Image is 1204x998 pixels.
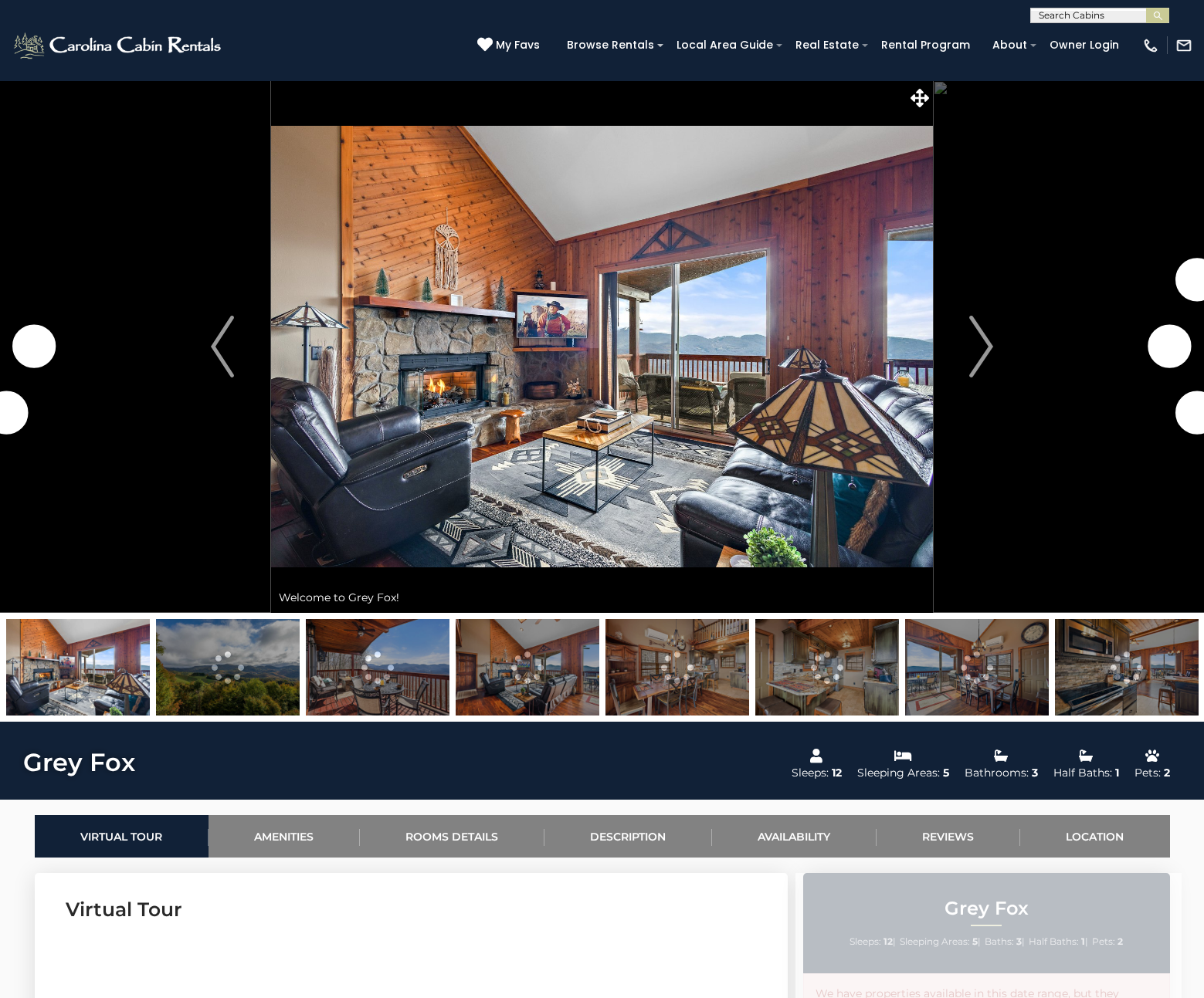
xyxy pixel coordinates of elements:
[1175,37,1192,54] img: mail-regular-white.png
[788,33,867,57] a: Real Estate
[175,80,271,613] button: Previous
[1020,815,1170,858] a: Location
[559,33,662,57] a: Browse Rentals
[905,619,1049,716] img: 163977829
[156,619,300,716] img: 163827386
[209,815,360,858] a: Amenities
[477,37,544,54] a: My Favs
[1142,37,1159,54] img: phone-regular-white.png
[456,619,599,716] img: 163977836
[360,815,544,858] a: Rooms Details
[496,37,540,53] span: My Favs
[1055,619,1199,716] img: 163977834
[933,80,1029,613] button: Next
[1042,33,1127,57] a: Owner Login
[605,619,749,716] img: 163977831
[985,33,1035,57] a: About
[712,815,877,858] a: Availability
[271,582,933,613] div: Welcome to Grey Fox!
[873,33,978,57] a: Rental Program
[306,619,449,716] img: 163977824
[669,33,781,57] a: Local Area Guide
[544,815,712,858] a: Description
[970,316,993,377] img: arrow
[6,619,150,716] img: 163977837
[35,815,209,858] a: Virtual Tour
[755,619,899,716] img: 163977833
[211,316,234,377] img: arrow
[66,896,757,923] h3: Virtual Tour
[12,30,226,61] img: White-1-2.png
[877,815,1020,858] a: Reviews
